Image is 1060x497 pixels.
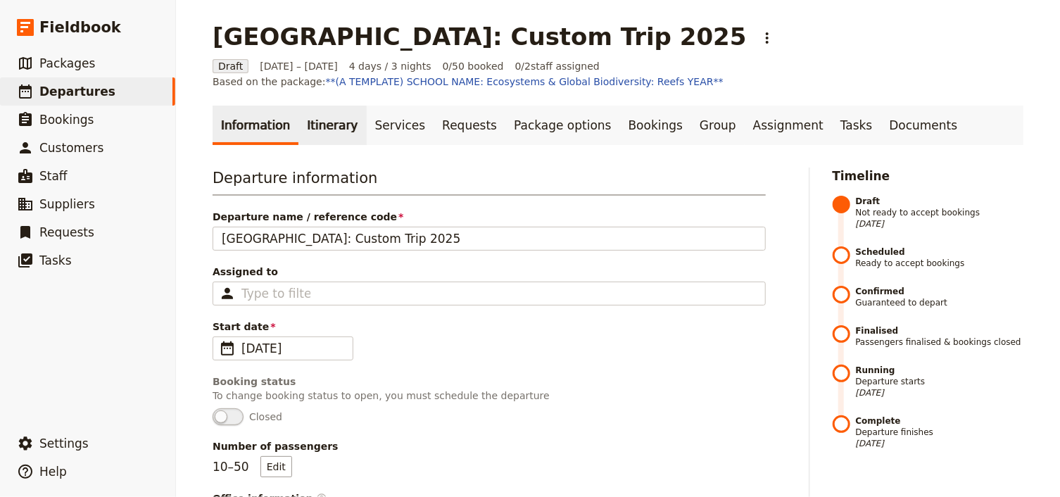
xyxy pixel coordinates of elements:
[213,75,724,89] span: Based on the package:
[219,340,236,357] span: ​
[515,59,600,73] span: 0 / 2 staff assigned
[39,436,89,451] span: Settings
[213,375,766,389] div: Booking status
[856,246,1024,258] strong: Scheduled
[755,26,779,50] button: Actions
[39,197,95,211] span: Suppliers
[856,438,1024,449] span: [DATE]
[213,265,766,279] span: Assigned to
[260,59,338,73] span: [DATE] – [DATE]
[856,365,1024,376] strong: Running
[39,225,94,239] span: Requests
[213,23,747,51] h1: [GEOGRAPHIC_DATA]: Custom Trip 2025
[856,325,1024,348] span: Passengers finalised & bookings closed
[443,59,504,73] span: 0/50 booked
[249,410,282,424] span: Closed
[39,84,115,99] span: Departures
[39,113,94,127] span: Bookings
[691,106,745,145] a: Group
[213,227,766,251] input: Departure name / reference code
[39,169,68,183] span: Staff
[213,210,766,224] span: Departure name / reference code
[298,106,366,145] a: Itinerary
[213,439,766,453] span: Number of passengers
[505,106,619,145] a: Package options
[856,286,1024,297] strong: Confirmed
[39,465,67,479] span: Help
[213,168,766,196] h3: Departure information
[39,253,72,268] span: Tasks
[856,246,1024,269] span: Ready to accept bookings
[856,196,1024,207] strong: Draft
[434,106,505,145] a: Requests
[39,141,103,155] span: Customers
[745,106,832,145] a: Assignment
[213,59,248,73] span: Draft
[326,76,724,87] a: **(A TEMPLATE) SCHOOL NAME: Ecosystems & Global Biodiversity: Reefs YEAR**
[260,456,292,477] button: Number of passengers10–50
[856,387,1024,398] span: [DATE]
[856,218,1024,229] span: [DATE]
[213,320,766,334] span: Start date
[349,59,431,73] span: 4 days / 3 nights
[832,106,881,145] a: Tasks
[213,106,298,145] a: Information
[856,325,1024,336] strong: Finalised
[856,286,1024,308] span: Guaranteed to depart
[39,17,121,38] span: Fieldbook
[39,56,95,70] span: Packages
[213,456,292,477] p: 10 – 50
[620,106,691,145] a: Bookings
[241,340,344,357] span: [DATE]
[856,196,1024,229] span: Not ready to accept bookings
[856,415,1024,449] span: Departure finishes
[367,106,434,145] a: Services
[856,415,1024,427] strong: Complete
[881,106,966,145] a: Documents
[856,365,1024,398] span: Departure starts
[213,389,766,403] p: To change booking status to open, you must schedule the departure
[241,285,310,302] input: Assigned to
[833,168,1024,184] h2: Timeline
